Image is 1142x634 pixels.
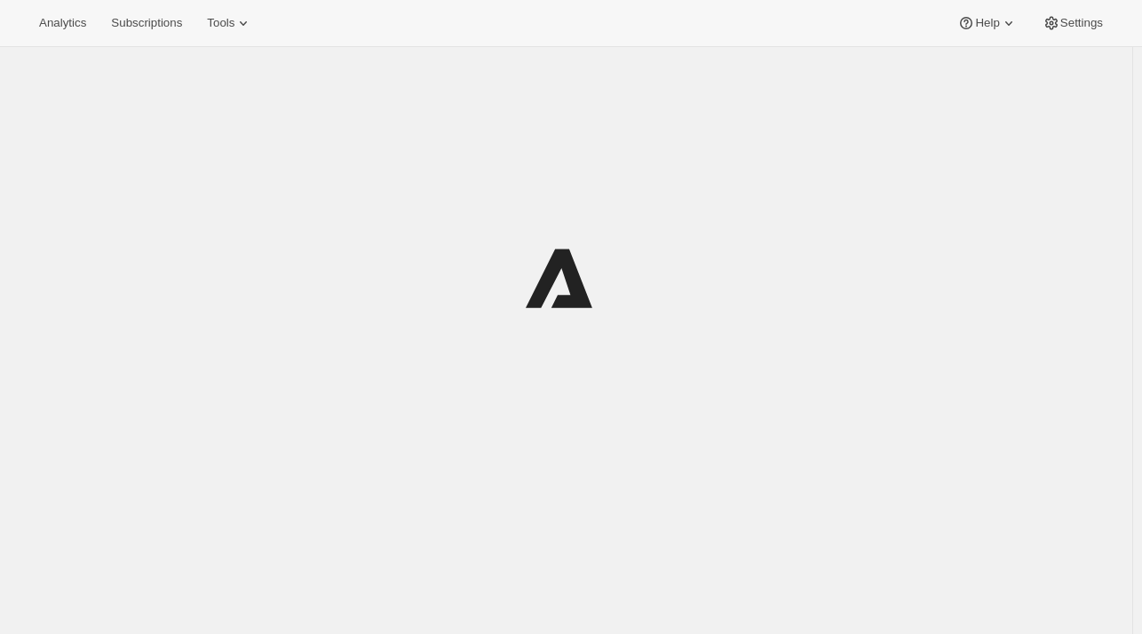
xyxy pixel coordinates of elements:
button: Analytics [28,11,97,36]
button: Help [947,11,1027,36]
span: Settings [1060,16,1103,30]
span: Subscriptions [111,16,182,30]
span: Help [975,16,999,30]
button: Settings [1032,11,1114,36]
span: Analytics [39,16,86,30]
span: Tools [207,16,234,30]
button: Subscriptions [100,11,193,36]
button: Tools [196,11,263,36]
